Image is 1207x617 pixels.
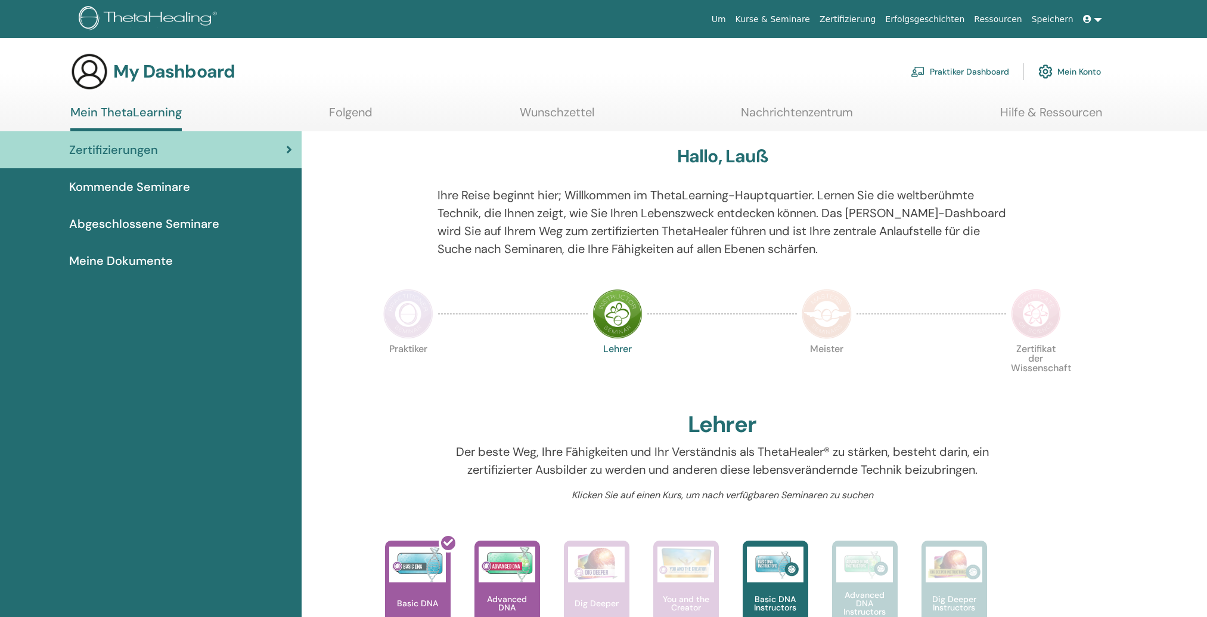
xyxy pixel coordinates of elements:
a: Ressourcen [969,8,1026,30]
a: Mein Konto [1038,58,1101,85]
p: Basic DNA Instructors [743,595,808,612]
a: Wunschzettel [520,105,594,128]
h2: Lehrer [688,411,756,439]
p: Zertifikat der Wissenschaft [1011,344,1061,394]
a: Nachrichtenzentrum [741,105,853,128]
p: Der beste Weg, Ihre Fähigkeiten und Ihr Verständnis als ThetaHealer® zu stärken, besteht darin, e... [438,443,1007,479]
a: Speichern [1027,8,1078,30]
img: Dig Deeper Instructors [926,547,982,582]
p: Dig Deeper Instructors [921,595,987,612]
span: Zertifizierungen [69,141,158,159]
img: cog.svg [1038,61,1053,82]
a: Zertifizierung [815,8,880,30]
img: generic-user-icon.jpg [70,53,108,91]
a: Hilfe & Ressourcen [1000,105,1102,128]
p: Dig Deeper [570,599,623,607]
a: Kurse & Seminare [731,8,815,30]
img: Dig Deeper [568,547,625,582]
span: Abgeschlossene Seminare [69,215,219,233]
img: Master [802,289,852,339]
a: Folgend [329,105,373,128]
h3: Hallo, Lauß [677,146,768,167]
span: Meine Dokumente [69,252,173,270]
img: Advanced DNA [479,547,535,582]
a: Mein ThetaLearning [70,105,182,131]
h3: My Dashboard [113,61,235,82]
img: Advanced DNA Instructors [836,547,893,582]
img: You and the Creator [657,547,714,579]
p: Advanced DNA [474,595,540,612]
a: Erfolgsgeschichten [880,8,969,30]
img: Instructor [592,289,643,339]
p: Klicken Sie auf einen Kurs, um nach verfügbaren Seminaren zu suchen [438,488,1007,502]
img: chalkboard-teacher.svg [911,66,925,77]
img: Certificate of Science [1011,289,1061,339]
img: Practitioner [383,289,433,339]
a: Praktiker Dashboard [911,58,1009,85]
a: Um [707,8,731,30]
p: Meister [802,344,852,394]
img: Basic DNA [389,547,446,582]
p: Advanced DNA Instructors [832,591,898,616]
span: Kommende Seminare [69,178,190,196]
img: logo.png [79,6,221,33]
p: Praktiker [383,344,433,394]
p: Ihre Reise beginnt hier; Willkommen im ThetaLearning-Hauptquartier. Lernen Sie die weltberühmte T... [438,186,1007,258]
img: Basic DNA Instructors [747,547,803,582]
p: You and the Creator [653,595,719,612]
p: Lehrer [592,344,643,394]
